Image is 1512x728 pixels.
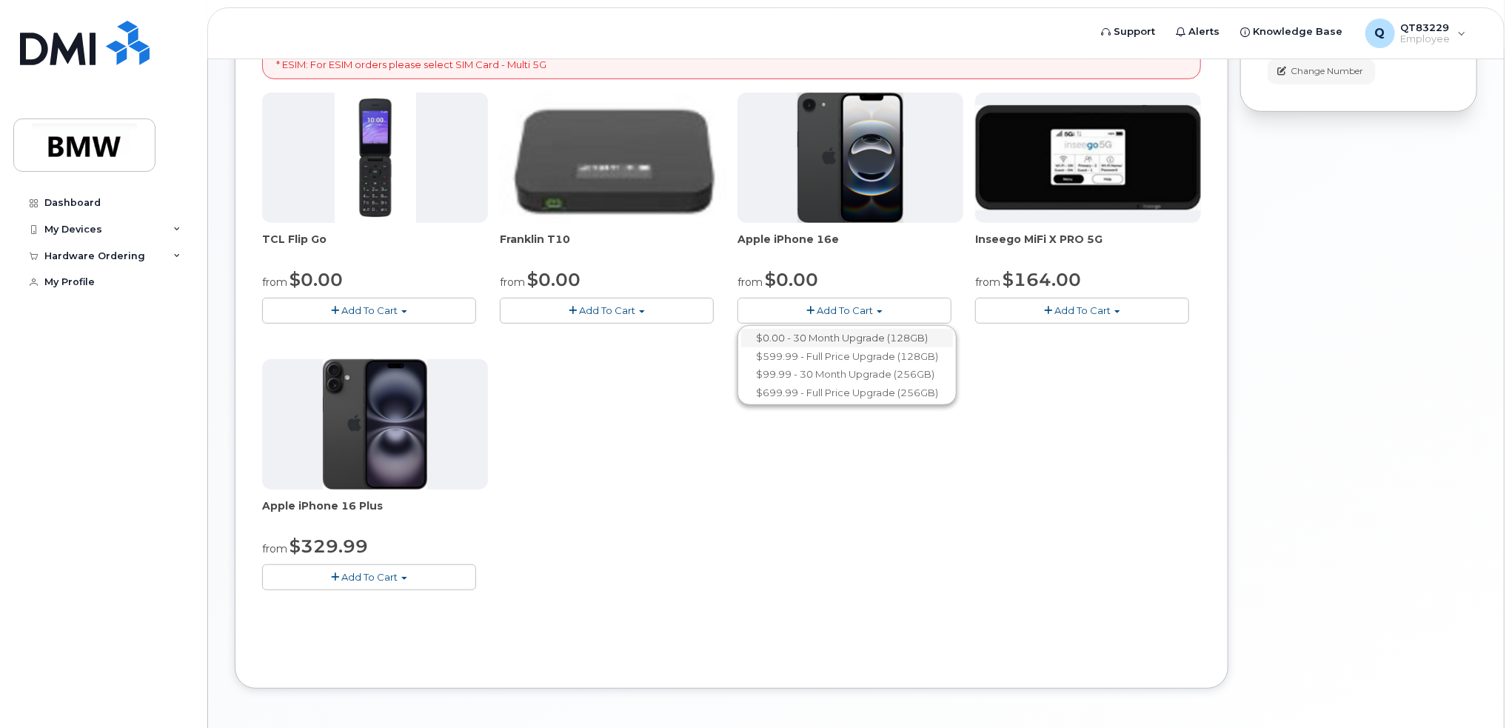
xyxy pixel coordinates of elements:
img: TCL_FLIP_MODE.jpg [335,93,416,223]
small: from [500,275,525,289]
iframe: Messenger Launcher [1448,664,1501,717]
a: $599.99 - Full Price Upgrade (128GB) [741,347,953,366]
span: $0.00 [765,269,818,290]
small: from [262,275,287,289]
span: QT83229 [1401,21,1451,33]
button: Add To Cart [262,298,476,324]
span: Add To Cart [1054,304,1111,316]
a: Alerts [1166,17,1231,47]
a: $0.00 - 30 Month Upgrade (128GB) [741,329,953,347]
span: Employee [1401,33,1451,45]
span: Add To Cart [817,304,873,316]
span: $164.00 [1003,269,1081,290]
span: Add To Cart [341,571,398,583]
img: t10.jpg [500,93,725,223]
button: Add To Cart [262,564,476,590]
div: Franklin T10 [500,232,726,261]
div: Apple iPhone 16e [737,232,963,261]
small: from [262,542,287,555]
span: Add To Cart [579,304,635,316]
a: $99.99 - 30 Month Upgrade (256GB) [741,365,953,384]
img: iphone16e.png [797,93,904,223]
div: Apple iPhone 16 Plus [262,498,488,528]
span: $329.99 [290,535,368,557]
button: Add To Cart [975,298,1189,324]
button: Add To Cart [737,298,951,324]
div: Inseego MiFi X PRO 5G [975,232,1201,261]
img: iphone_16_plus.png [323,359,427,490]
span: Change Number [1291,64,1363,78]
small: from [737,275,763,289]
span: Alerts [1189,24,1220,39]
span: Add To Cart [341,304,398,316]
span: $0.00 [290,269,343,290]
img: cut_small_inseego_5G.jpg [975,105,1201,211]
span: Knowledge Base [1254,24,1343,39]
div: TCL Flip Go [262,232,488,261]
div: QT83229 [1355,19,1476,48]
span: Support [1114,24,1156,39]
button: Add To Cart [500,298,714,324]
small: from [975,275,1000,289]
button: Change Number [1268,59,1376,84]
a: $699.99 - Full Price Upgrade (256GB) [741,384,953,402]
a: Support [1091,17,1166,47]
span: $0.00 [527,269,581,290]
span: Q [1375,24,1385,42]
a: Knowledge Base [1231,17,1354,47]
